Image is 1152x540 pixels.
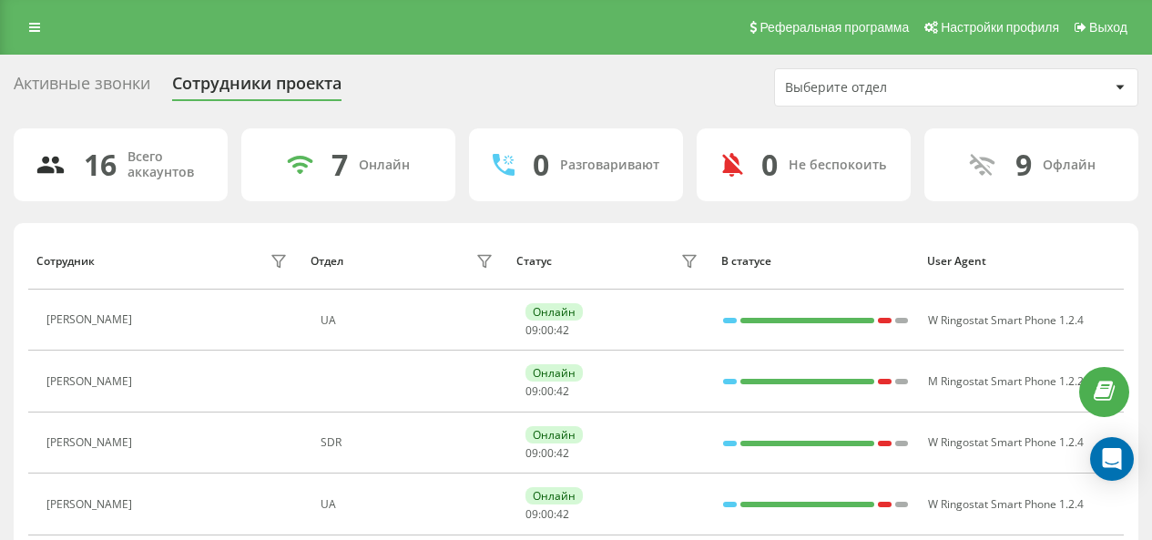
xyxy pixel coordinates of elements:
div: 7 [331,148,348,182]
div: Онлайн [525,364,583,382]
div: Онлайн [525,487,583,504]
span: 42 [556,383,569,399]
span: 00 [541,506,554,522]
span: Реферальная программа [760,20,909,35]
div: Не беспокоить [789,158,886,173]
div: 9 [1015,148,1032,182]
div: UA [321,498,498,511]
span: W Ringostat Smart Phone 1.2.4 [928,496,1084,512]
div: Разговаривают [560,158,659,173]
div: : : [525,508,569,521]
div: : : [525,447,569,460]
span: 09 [525,445,538,461]
div: [PERSON_NAME] [46,375,137,388]
span: 00 [541,383,554,399]
div: UA [321,314,498,327]
span: 00 [541,445,554,461]
span: 00 [541,322,554,338]
span: W Ringostat Smart Phone 1.2.4 [928,434,1084,450]
div: Активные звонки [14,74,150,102]
span: Выход [1089,20,1127,35]
div: Статус [516,255,552,268]
span: Настройки профиля [941,20,1059,35]
div: : : [525,324,569,337]
div: Open Intercom Messenger [1090,437,1134,481]
div: 0 [761,148,778,182]
div: 0 [533,148,549,182]
span: 09 [525,506,538,522]
span: W Ringostat Smart Phone 1.2.4 [928,312,1084,328]
div: SDR [321,436,498,449]
div: Отдел [311,255,343,268]
div: [PERSON_NAME] [46,436,137,449]
div: : : [525,385,569,398]
div: 16 [84,148,117,182]
div: Онлайн [525,426,583,443]
div: В статусе [721,255,910,268]
div: [PERSON_NAME] [46,313,137,326]
div: Офлайн [1043,158,1096,173]
span: M Ringostat Smart Phone 1.2.2 [928,373,1084,389]
span: 09 [525,322,538,338]
div: Сотрудники проекта [172,74,342,102]
span: 42 [556,506,569,522]
div: Всего аккаунтов [127,149,206,180]
span: 09 [525,383,538,399]
span: 42 [556,322,569,338]
div: [PERSON_NAME] [46,498,137,511]
div: Сотрудник [36,255,95,268]
div: Онлайн [359,158,410,173]
div: User Agent [927,255,1116,268]
div: Выберите отдел [785,80,1003,96]
span: 42 [556,445,569,461]
div: Онлайн [525,303,583,321]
